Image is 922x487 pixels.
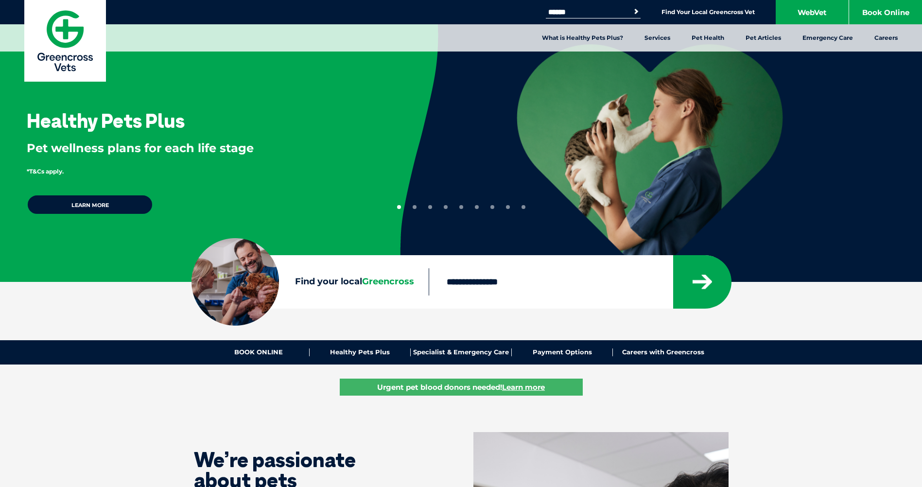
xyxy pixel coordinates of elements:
a: What is Healthy Pets Plus? [531,24,634,52]
button: Search [631,7,641,17]
button: 1 of 9 [397,205,401,209]
button: 5 of 9 [459,205,463,209]
a: BOOK ONLINE [209,348,310,356]
a: Careers with Greencross [613,348,713,356]
a: Specialist & Emergency Care [411,348,512,356]
button: 9 of 9 [522,205,525,209]
a: Emergency Care [792,24,864,52]
button: 2 of 9 [413,205,417,209]
button: 4 of 9 [444,205,448,209]
a: Healthy Pets Plus [310,348,411,356]
h3: Healthy Pets Plus [27,111,185,130]
button: 8 of 9 [506,205,510,209]
a: Find Your Local Greencross Vet [661,8,755,16]
a: Learn more [27,194,153,215]
button: 3 of 9 [428,205,432,209]
a: Pet Health [681,24,735,52]
a: Careers [864,24,908,52]
p: Pet wellness plans for each life stage [27,140,368,157]
label: Find your local [191,275,429,289]
span: *T&Cs apply. [27,168,64,175]
button: 7 of 9 [490,205,494,209]
u: Learn more [502,383,545,392]
a: Payment Options [512,348,613,356]
a: Pet Articles [735,24,792,52]
a: Services [634,24,681,52]
a: Urgent pet blood donors needed!Learn more [340,379,583,396]
button: 6 of 9 [475,205,479,209]
span: Greencross [362,276,414,287]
